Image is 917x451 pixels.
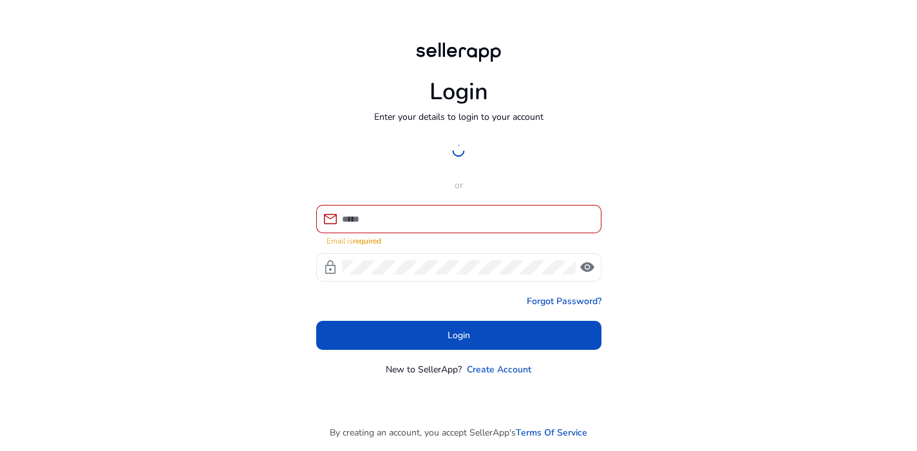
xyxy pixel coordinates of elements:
span: Login [448,329,470,342]
h1: Login [430,78,488,106]
span: lock [323,260,338,275]
p: New to SellerApp? [386,363,462,376]
p: Enter your details to login to your account [374,110,544,124]
span: visibility [580,260,595,275]
a: Terms Of Service [516,426,587,439]
button: Login [316,321,601,350]
a: Create Account [467,363,531,376]
mat-error: Email is [326,233,591,247]
strong: required [353,236,381,246]
a: Forgot Password? [527,294,601,308]
span: mail [323,211,338,227]
p: or [316,178,601,192]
